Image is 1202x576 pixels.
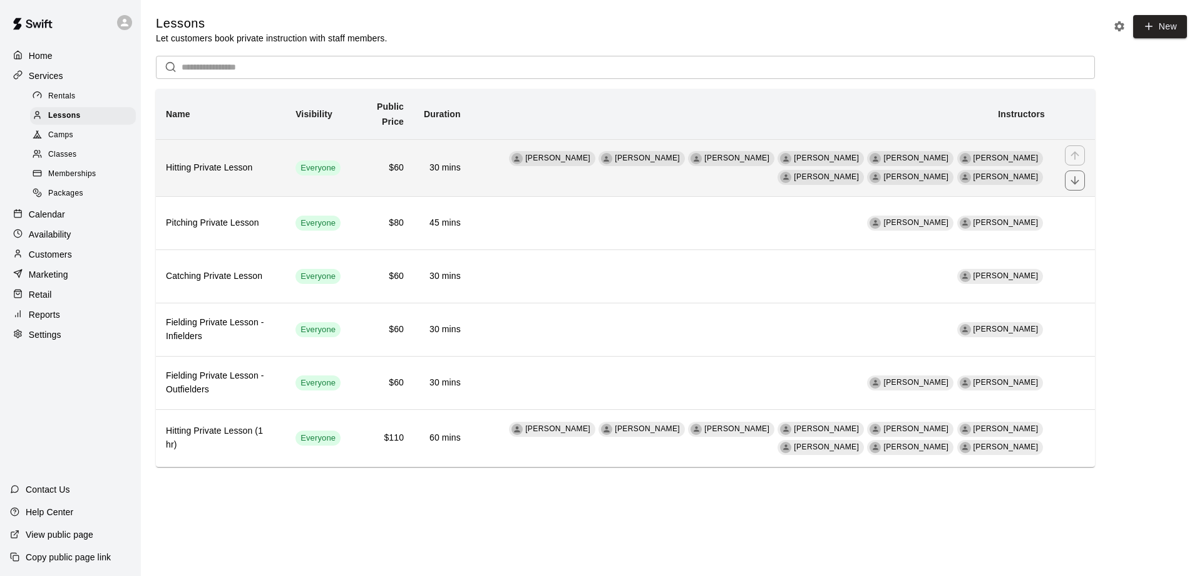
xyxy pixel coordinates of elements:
[780,153,791,164] div: Jeff Pinder
[780,172,791,183] div: John Bellaver
[424,161,461,175] h6: 30 mins
[29,228,71,241] p: Availability
[525,154,590,162] span: [PERSON_NAME]
[10,325,131,344] a: Settings
[26,506,73,518] p: Help Center
[30,146,136,164] div: Classes
[10,265,131,284] a: Marketing
[10,245,131,264] a: Customers
[615,154,680,162] span: [PERSON_NAME]
[870,172,881,183] div: Kevin Wood
[48,187,83,200] span: Packages
[960,153,971,164] div: Pat Shevlin
[295,322,341,337] div: This service is visible to all of your customers
[26,551,111,563] p: Copy public page link
[870,442,881,453] div: Kevin Wood
[10,46,131,65] a: Home
[794,424,859,433] span: [PERSON_NAME]
[511,153,523,164] div: Cory Wine
[960,172,971,183] div: Ben Watson
[1110,17,1129,36] button: Lesson settings
[1133,15,1187,38] a: New
[166,316,275,343] h6: Fielding Private Lesson - Infielders
[998,109,1045,119] b: Instructors
[511,424,523,435] div: Cory Wine
[29,248,72,261] p: Customers
[780,424,791,435] div: Jeff Pinder
[295,375,341,390] div: This service is visible to all of your customers
[424,431,461,445] h6: 60 mins
[424,216,461,230] h6: 45 mins
[424,323,461,337] h6: 30 mins
[10,66,131,85] a: Services
[29,50,53,62] p: Home
[525,424,590,433] span: [PERSON_NAME]
[870,217,881,229] div: Andrew Rodriguez
[30,165,136,183] div: Memberships
[295,216,341,231] div: This service is visible to all of your customers
[424,376,461,390] h6: 30 mins
[361,323,404,337] h6: $60
[361,376,404,390] h6: $60
[691,424,702,435] div: Jake Carr
[295,324,341,336] span: Everyone
[295,217,341,229] span: Everyone
[166,270,275,283] h6: Catching Private Lesson
[295,271,341,283] span: Everyone
[883,424,948,433] span: [PERSON_NAME]
[960,271,971,282] div: John DeMucci
[870,424,881,435] div: Luke Cantwell
[870,377,881,389] div: Kevin Wood
[960,217,971,229] div: Eric Miller
[10,205,131,224] div: Calendar
[30,106,141,125] a: Lessons
[424,270,461,283] h6: 30 mins
[295,109,332,119] b: Visibility
[10,305,131,324] div: Reports
[361,161,404,175] h6: $60
[973,172,1039,181] span: [PERSON_NAME]
[29,70,63,82] p: Services
[10,225,131,244] div: Availability
[295,432,341,444] span: Everyone
[48,110,81,122] span: Lessons
[166,216,275,230] h6: Pitching Private Lesson
[156,15,387,32] h5: Lessons
[30,127,136,144] div: Camps
[30,126,141,145] a: Camps
[960,324,971,335] div: Ben Watson
[295,162,341,174] span: Everyone
[361,431,404,445] h6: $110
[960,424,971,435] div: Pat Shevlin
[30,185,136,202] div: Packages
[973,154,1039,162] span: [PERSON_NAME]
[973,442,1039,451] span: [PERSON_NAME]
[29,288,52,301] p: Retail
[295,377,341,389] span: Everyone
[26,483,70,496] p: Contact Us
[30,145,141,165] a: Classes
[166,161,275,175] h6: Hitting Private Lesson
[1065,170,1085,191] button: move item down
[48,149,76,161] span: Classes
[361,216,404,230] h6: $80
[780,442,791,453] div: John Bellaver
[48,90,76,103] span: Rentals
[30,107,136,125] div: Lessons
[29,328,61,341] p: Settings
[10,285,131,304] a: Retail
[973,218,1039,227] span: [PERSON_NAME]
[377,102,404,127] b: Public Price
[870,153,881,164] div: Luke Cantwell
[424,109,461,119] b: Duration
[48,168,96,181] span: Memberships
[29,268,68,281] p: Marketing
[883,218,948,227] span: [PERSON_NAME]
[156,89,1095,467] table: simple table
[30,86,141,106] a: Rentals
[166,109,190,119] b: Name
[615,424,680,433] span: [PERSON_NAME]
